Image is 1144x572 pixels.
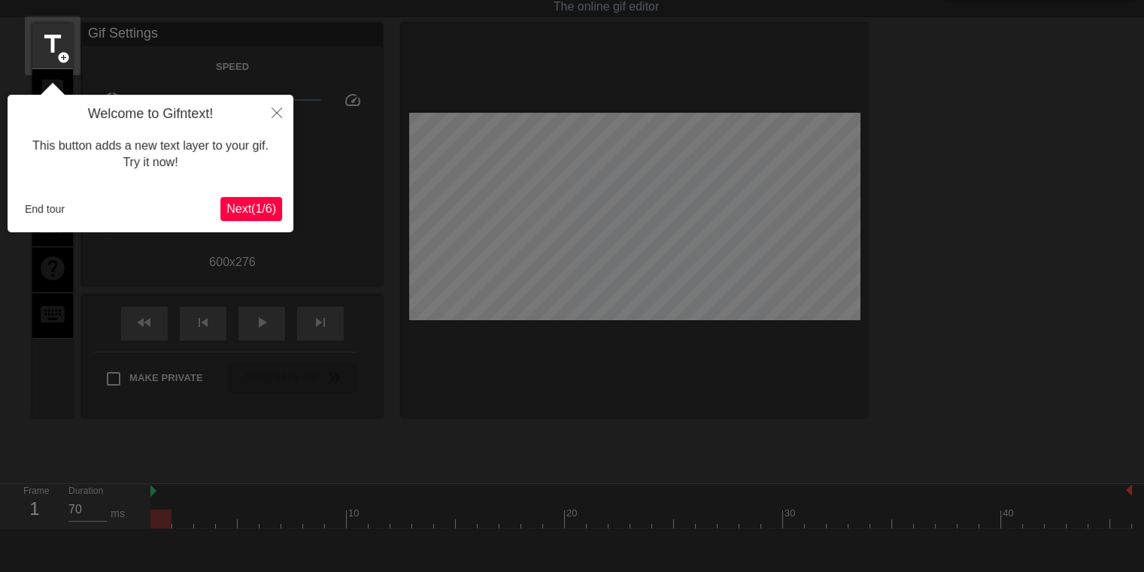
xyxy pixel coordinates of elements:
button: Next [220,197,282,221]
button: End tour [19,198,71,220]
div: This button adds a new text layer to your gif. Try it now! [19,123,282,186]
button: Close [260,95,293,129]
span: Next ( 1 / 6 ) [226,202,276,215]
h4: Welcome to Gifntext! [19,106,282,123]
